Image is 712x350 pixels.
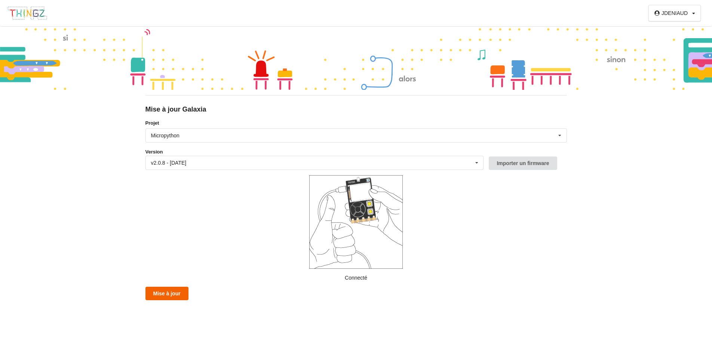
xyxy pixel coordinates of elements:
[145,287,188,300] button: Mise à jour
[151,133,179,138] div: Micropython
[151,160,187,165] div: v2.0.8 - [DATE]
[7,6,47,20] img: thingz_logo.png
[309,175,403,269] img: galaxia_plugged.png
[662,10,688,16] div: JDENIAUD
[145,105,567,114] div: Mise à jour Galaxia
[145,148,163,156] label: Version
[489,156,557,170] button: Importer un firmware
[145,119,567,127] label: Projet
[145,274,567,281] p: Connecté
